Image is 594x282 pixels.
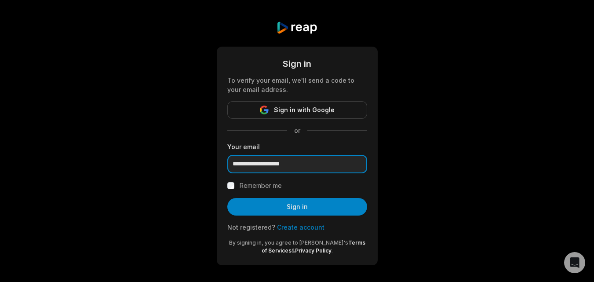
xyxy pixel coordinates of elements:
img: reap [276,21,318,34]
span: Sign in with Google [274,105,335,115]
a: Create account [277,223,324,231]
label: Your email [227,142,367,151]
label: Remember me [240,180,282,191]
span: By signing in, you agree to [PERSON_NAME]'s [229,239,348,246]
button: Sign in [227,198,367,216]
div: Open Intercom Messenger [564,252,585,273]
div: Sign in [227,57,367,70]
span: . [332,247,333,254]
div: To verify your email, we'll send a code to your email address. [227,76,367,94]
a: Terms of Services [262,239,365,254]
button: Sign in with Google [227,101,367,119]
span: Not registered? [227,223,275,231]
span: or [287,126,307,135]
a: Privacy Policy [295,247,332,254]
span: & [292,247,295,254]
